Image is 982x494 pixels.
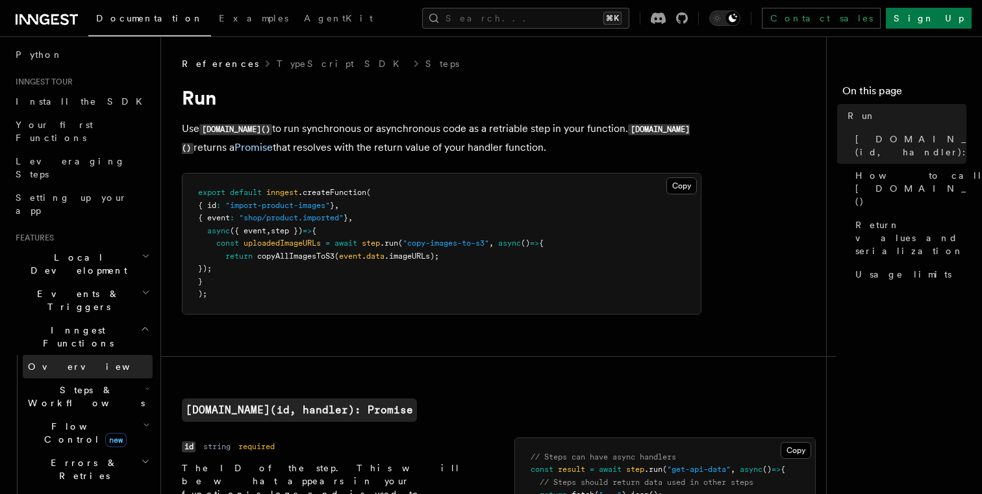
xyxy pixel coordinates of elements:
span: { [312,226,316,235]
span: Inngest Functions [10,324,140,350]
span: export [198,188,225,197]
span: Install the SDK [16,96,150,107]
h4: On this page [842,83,966,104]
span: ); [198,289,207,298]
button: Inngest Functions [10,318,153,355]
span: , [489,239,494,248]
span: , [348,213,353,222]
span: event [339,252,362,261]
span: => [772,465,781,474]
span: async [740,465,762,474]
span: ( [662,465,667,474]
span: Local Development [10,251,142,277]
span: default [230,188,262,197]
span: async [498,239,521,248]
dd: required [238,441,275,452]
span: Overview [28,361,162,372]
span: const [216,239,239,248]
span: () [762,465,772,474]
span: => [530,239,539,248]
button: Errors & Retries [23,451,153,487]
a: Sign Up [886,8,972,29]
span: copyAllImagesToS3 [257,252,334,261]
a: Leveraging Steps [10,149,153,186]
button: Copy [781,442,811,459]
span: Usage limits [855,268,951,281]
span: } [198,277,203,286]
span: Your first Functions [16,120,93,143]
span: } [330,201,334,210]
span: , [731,465,735,474]
span: { event [198,213,230,222]
span: Examples [219,13,288,23]
span: Return values and serialization [855,218,966,257]
span: { [781,465,785,474]
a: Documentation [88,4,211,36]
button: Copy [666,177,697,194]
span: "copy-images-to-s3" [403,239,489,248]
a: Setting up your app [10,186,153,222]
span: .imageURLs); [384,252,439,261]
span: ( [366,188,371,197]
code: [DOMAIN_NAME]() [182,124,690,154]
span: Inngest tour [10,77,73,87]
span: return [225,252,253,261]
span: ( [398,239,403,248]
span: = [325,239,330,248]
span: : [216,201,221,210]
span: Events & Triggers [10,287,142,313]
a: Return values and serialization [850,213,966,263]
button: Toggle dark mode [709,10,740,26]
span: result [558,465,585,474]
span: step }) [271,226,303,235]
span: "import-product-images" [225,201,330,210]
a: Promise [234,141,273,153]
span: { id [198,201,216,210]
span: } [344,213,348,222]
a: [DOMAIN_NAME](id, handler): Promise [182,398,417,422]
span: new [105,433,127,447]
span: // Steps should return data used in other steps [540,478,753,487]
span: step [626,465,644,474]
a: Contact sales [762,8,881,29]
span: Leveraging Steps [16,156,125,179]
button: Steps & Workflows [23,378,153,415]
a: Examples [211,4,296,35]
span: Steps & Workflows [23,383,145,409]
span: , [266,226,271,235]
button: Search...⌘K [422,8,629,29]
dd: string [203,441,231,452]
span: Errors & Retries [23,456,141,482]
span: Flow Control [23,420,143,446]
a: Overview [23,355,153,378]
a: AgentKit [296,4,381,35]
a: Run [842,104,966,127]
span: "shop/product.imported" [239,213,344,222]
span: Features [10,233,54,243]
span: , [334,201,339,210]
span: uploadedImageURLs [244,239,321,248]
span: Setting up your app [16,192,127,216]
a: Python [10,43,153,66]
span: }); [198,264,212,273]
code: id [182,441,195,452]
span: Run [848,109,876,122]
span: .createFunction [298,188,366,197]
span: ({ event [230,226,266,235]
kbd: ⌘K [603,12,622,25]
span: .run [380,239,398,248]
span: ( [334,252,339,261]
span: => [303,226,312,235]
span: .run [644,465,662,474]
span: : [230,213,234,222]
h1: Run [182,86,701,109]
p: Use to run synchronous or asynchronous code as a retriable step in your function. returns a that ... [182,120,701,157]
span: // Steps can have async handlers [531,452,676,461]
span: References [182,57,258,70]
span: step [362,239,380,248]
span: AgentKit [304,13,373,23]
span: await [599,465,622,474]
span: Documentation [96,13,203,23]
a: Usage limits [850,263,966,286]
